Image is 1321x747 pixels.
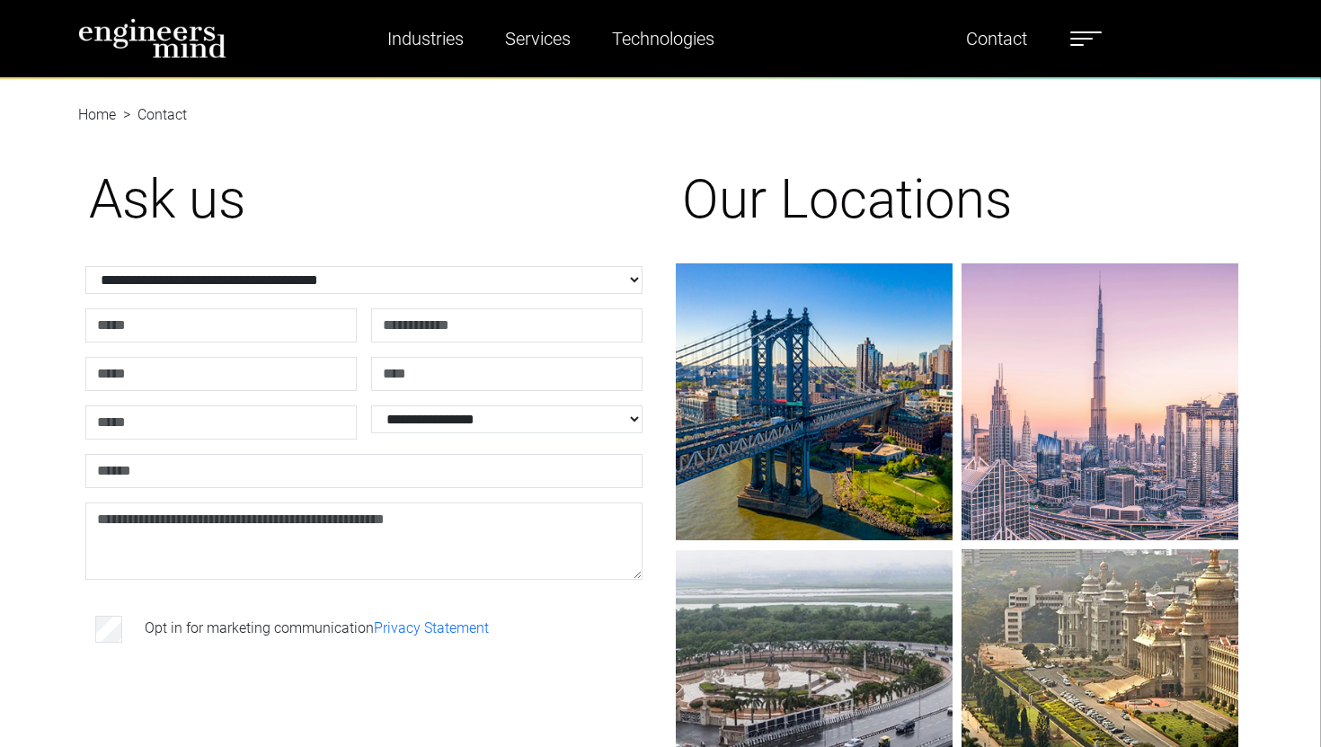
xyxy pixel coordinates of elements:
[89,675,362,745] iframe: reCAPTCHA
[380,18,471,59] a: Industries
[676,263,953,540] img: gif
[605,18,722,59] a: Technologies
[78,18,226,58] img: logo
[116,104,187,126] li: Contact
[962,263,1238,540] img: gif
[89,167,639,232] h1: Ask us
[682,167,1232,232] h1: Our Locations
[145,618,489,639] label: Opt in for marketing communication
[374,619,489,636] a: Privacy Statement
[498,18,578,59] a: Services
[959,18,1034,59] a: Contact
[78,86,1243,108] nav: breadcrumb
[78,106,116,123] a: Home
